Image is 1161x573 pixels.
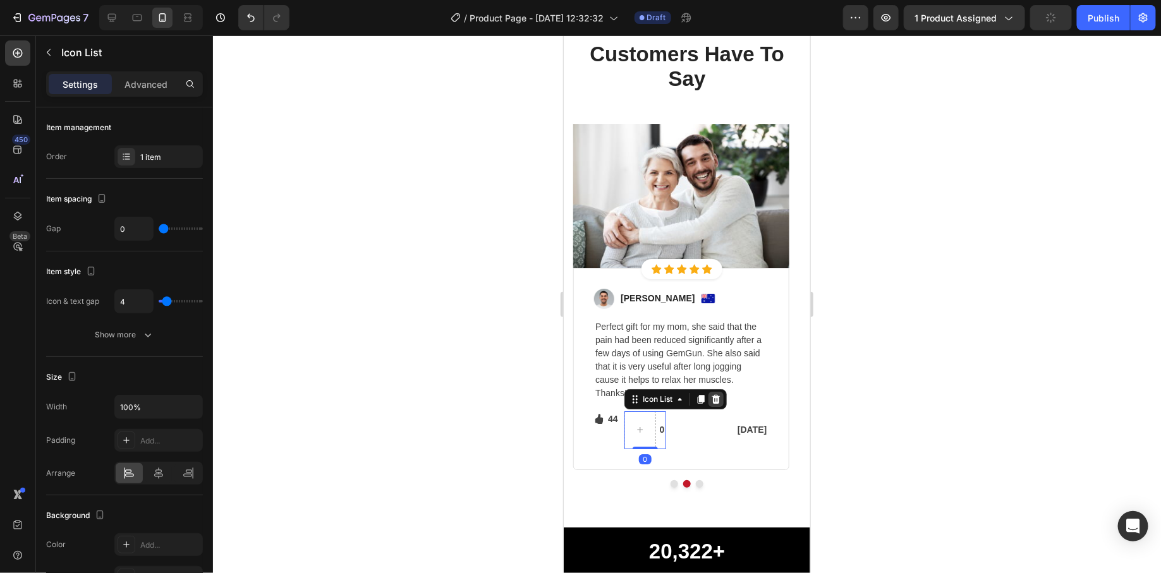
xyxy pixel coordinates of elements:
[119,445,127,452] button: Dot
[83,10,88,25] p: 7
[9,231,30,241] div: Beta
[43,376,56,392] div: Rich Text Editor. Editing area: main
[647,12,666,23] span: Draft
[125,78,167,91] p: Advanced
[96,388,101,401] p: 0
[46,369,80,386] div: Size
[46,435,75,446] div: Padding
[115,395,202,418] input: Auto
[46,223,61,234] div: Gap
[904,5,1025,30] button: 1 product assigned
[46,122,111,133] div: Item management
[140,540,200,551] div: Add...
[465,11,468,25] span: /
[132,445,140,452] button: Dot
[12,135,30,145] div: 450
[63,78,98,91] p: Settings
[115,290,153,313] input: Auto
[9,502,237,530] h2: 20,322+
[470,11,604,25] span: Product Page - [DATE] 12:32:32
[30,253,51,274] img: Alt Image
[46,151,67,162] div: Order
[46,401,67,413] div: Width
[1088,11,1119,25] div: Publish
[107,445,114,452] button: Dot
[238,5,289,30] div: Undo/Redo
[115,217,153,240] input: Auto
[76,358,111,370] div: Icon List
[1077,5,1130,30] button: Publish
[140,152,200,163] div: 1 item
[95,387,102,402] div: Rich Text Editor. Editing area: main
[46,191,109,208] div: Item spacing
[95,329,154,341] div: Show more
[61,45,198,60] p: Icon List
[46,296,99,307] div: Icon & text gap
[32,285,203,365] p: Perfect gift for my mom, she said that the pain had been reduced significantly after a few days o...
[129,388,204,401] p: [DATE]
[915,11,997,25] span: 1 product assigned
[46,467,75,479] div: Arrange
[57,256,131,270] p: [PERSON_NAME]
[46,323,203,346] button: Show more
[75,419,87,429] div: 0
[46,263,99,280] div: Item style
[46,539,66,550] div: Color
[46,507,107,524] div: Background
[44,377,54,390] p: 44
[564,35,810,573] iframe: Design area
[9,88,225,232] img: Alt Image
[11,536,236,562] p: Products have reached consumers
[5,5,94,30] button: 7
[137,258,151,268] img: Alt Image
[140,435,200,447] div: Add...
[1118,511,1148,541] div: Open Intercom Messenger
